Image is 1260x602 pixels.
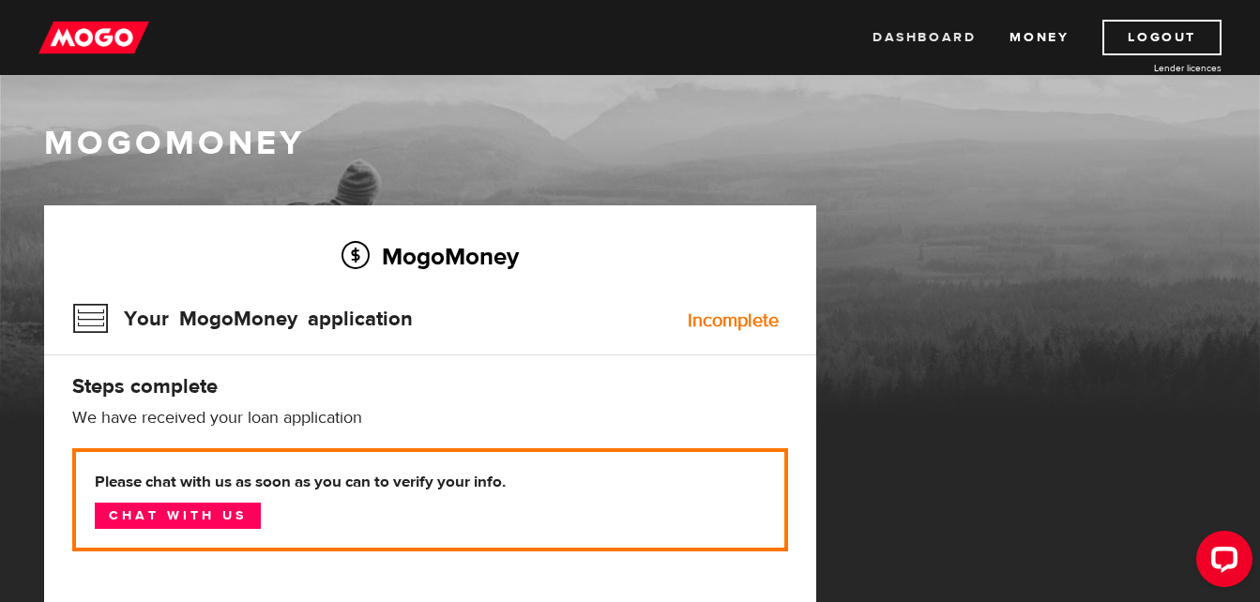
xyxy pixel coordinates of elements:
a: Dashboard [873,20,976,55]
h1: MogoMoney [44,124,1217,163]
h4: Steps complete [72,373,788,399]
iframe: LiveChat chat widget [1181,523,1260,602]
b: Please chat with us as soon as you can to verify your info. [95,471,766,493]
a: Logout [1102,20,1222,55]
a: Money [1010,20,1069,55]
a: Chat with us [95,503,261,529]
a: Lender licences [1081,61,1222,75]
h3: Your MogoMoney application [72,294,413,343]
h2: MogoMoney [72,236,788,276]
div: Incomplete [688,311,779,330]
p: We have received your loan application [72,407,788,429]
img: mogo_logo-11ee424be714fa7cbb0f0f49df9e16ec.png [38,20,149,55]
